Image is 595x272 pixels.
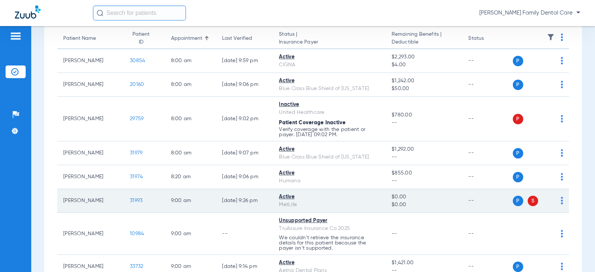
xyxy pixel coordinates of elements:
[216,141,273,165] td: [DATE] 9:07 PM
[462,73,512,97] td: --
[279,169,380,177] div: Active
[462,141,512,165] td: --
[513,172,523,182] span: P
[130,174,143,179] span: 31974
[392,61,456,69] span: $4.00
[392,111,456,119] span: $780.00
[279,259,380,267] div: Active
[216,165,273,189] td: [DATE] 9:06 PM
[392,53,456,61] span: $2,293.00
[63,35,118,42] div: Patient Name
[130,82,144,87] span: 20160
[57,73,124,97] td: [PERSON_NAME]
[513,80,523,90] span: P
[279,201,380,209] div: MetLife
[279,85,380,93] div: Blue Cross Blue Shield of [US_STATE]
[279,61,380,69] div: CIGNA
[57,141,124,165] td: [PERSON_NAME]
[165,165,216,189] td: 8:20 AM
[57,189,124,213] td: [PERSON_NAME]
[561,263,563,270] img: group-dot-blue.svg
[15,6,41,19] img: Zuub Logo
[130,150,142,156] span: 31979
[130,264,143,269] span: 33732
[462,49,512,73] td: --
[392,177,456,185] span: --
[561,230,563,237] img: group-dot-blue.svg
[513,262,523,272] span: P
[93,6,186,20] input: Search for patients
[273,28,386,49] th: Status |
[392,85,456,93] span: $50.00
[479,9,580,17] span: [PERSON_NAME] Family Dental Care
[216,49,273,73] td: [DATE] 9:59 PM
[392,38,456,46] span: Deductible
[392,193,456,201] span: $0.00
[279,120,345,125] span: Patient Coverage Inactive
[513,196,523,206] span: P
[130,231,144,236] span: 10984
[130,31,152,46] div: Patient ID
[97,10,103,16] img: Search Icon
[528,196,538,206] span: S
[216,97,273,141] td: [DATE] 9:02 PM
[462,97,512,141] td: --
[279,177,380,185] div: Humana
[561,33,563,41] img: group-dot-blue.svg
[10,32,22,41] img: hamburger-icon
[130,116,144,121] span: 29759
[392,201,456,209] span: $0.00
[279,38,380,46] span: Insurance Payer
[279,101,380,109] div: Inactive
[547,33,554,41] img: filter.svg
[216,213,273,255] td: --
[392,169,456,177] span: $855.00
[216,73,273,97] td: [DATE] 9:06 PM
[279,77,380,85] div: Active
[222,35,267,42] div: Last Verified
[216,189,273,213] td: [DATE] 9:26 PM
[165,213,216,255] td: 9:00 AM
[279,153,380,161] div: Blue Cross Blue Shield of [US_STATE]
[57,49,124,73] td: [PERSON_NAME]
[171,35,202,42] div: Appointment
[561,115,563,122] img: group-dot-blue.svg
[462,189,512,213] td: --
[386,28,462,49] th: Remaining Benefits |
[561,81,563,88] img: group-dot-blue.svg
[130,198,142,203] span: 31993
[561,197,563,204] img: group-dot-blue.svg
[57,97,124,141] td: [PERSON_NAME]
[279,217,380,225] div: Unsupported Payer
[392,259,456,267] span: $1,421.00
[279,235,380,251] p: We couldn’t retrieve the insurance details for this patient because the payer isn’t supported.
[222,35,252,42] div: Last Verified
[392,145,456,153] span: $1,292.00
[57,213,124,255] td: [PERSON_NAME]
[165,49,216,73] td: 8:00 AM
[279,53,380,61] div: Active
[561,173,563,180] img: group-dot-blue.svg
[57,165,124,189] td: [PERSON_NAME]
[392,231,397,236] span: --
[130,58,145,63] span: 30854
[279,145,380,153] div: Active
[561,149,563,157] img: group-dot-blue.svg
[130,31,159,46] div: Patient ID
[462,28,512,49] th: Status
[392,153,456,161] span: --
[165,97,216,141] td: 8:00 AM
[165,141,216,165] td: 8:00 AM
[279,225,380,233] div: TruAssure Insurance Co 2025
[171,35,210,42] div: Appointment
[165,189,216,213] td: 9:00 AM
[513,114,523,124] span: P
[513,148,523,159] span: P
[63,35,96,42] div: Patient Name
[462,213,512,255] td: --
[392,77,456,85] span: $1,242.00
[513,56,523,66] span: P
[462,165,512,189] td: --
[279,127,380,137] p: Verify coverage with the patient or payer. [DATE] 09:02 PM.
[561,57,563,64] img: group-dot-blue.svg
